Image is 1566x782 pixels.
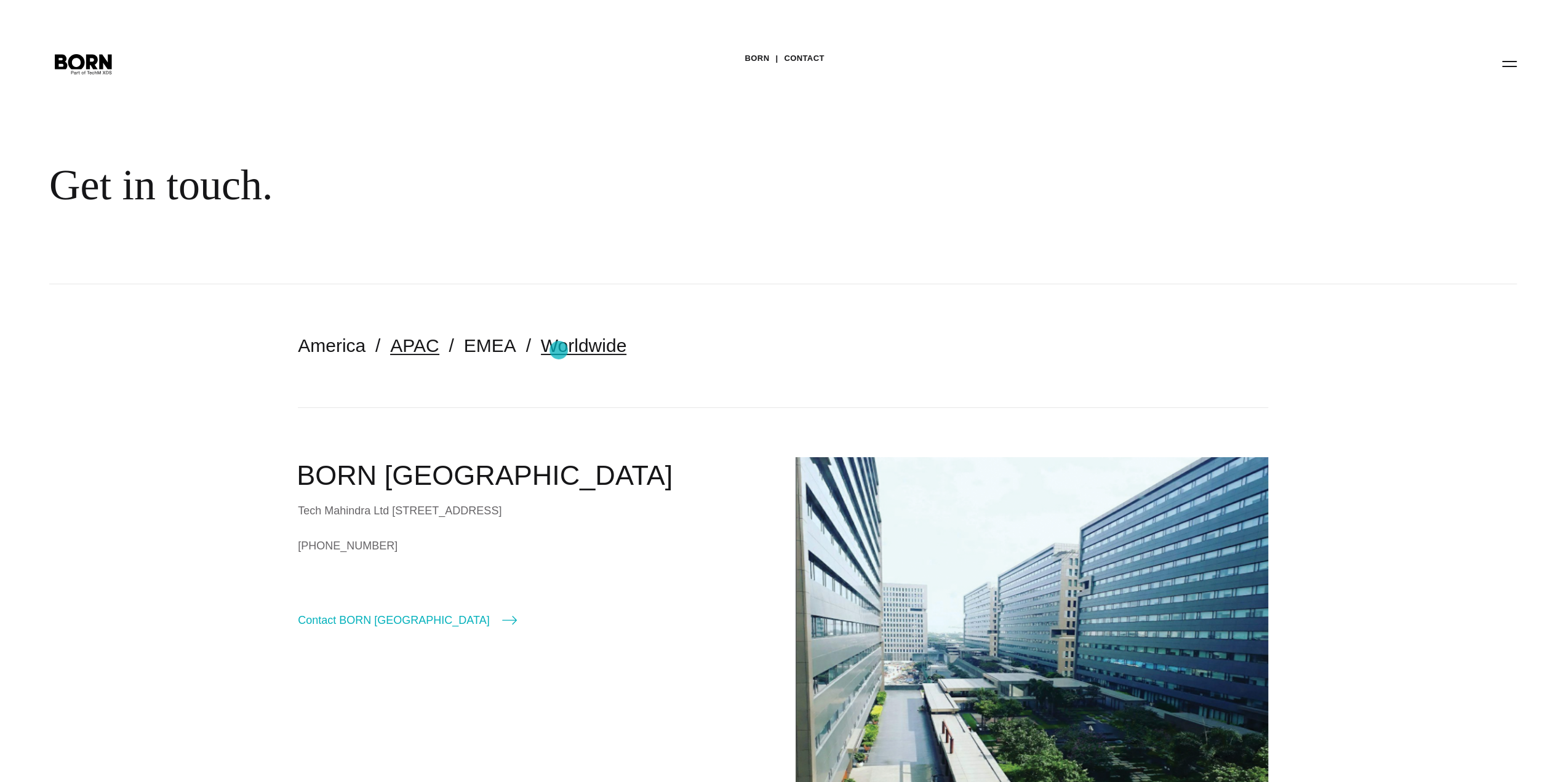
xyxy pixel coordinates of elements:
[297,457,770,494] h2: BORN [GEOGRAPHIC_DATA]
[390,335,439,356] a: APAC
[745,49,769,68] a: BORN
[1495,50,1524,76] button: Open
[298,612,516,629] a: Contact BORN [GEOGRAPHIC_DATA]
[298,501,770,520] div: Tech Mahindra Ltd [STREET_ADDRESS]
[298,537,770,555] a: [PHONE_NUMBER]
[464,335,516,356] a: EMEA
[298,335,366,356] a: America
[541,335,627,356] a: Worldwide
[49,160,751,210] div: Get in touch.
[784,49,824,68] a: Contact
